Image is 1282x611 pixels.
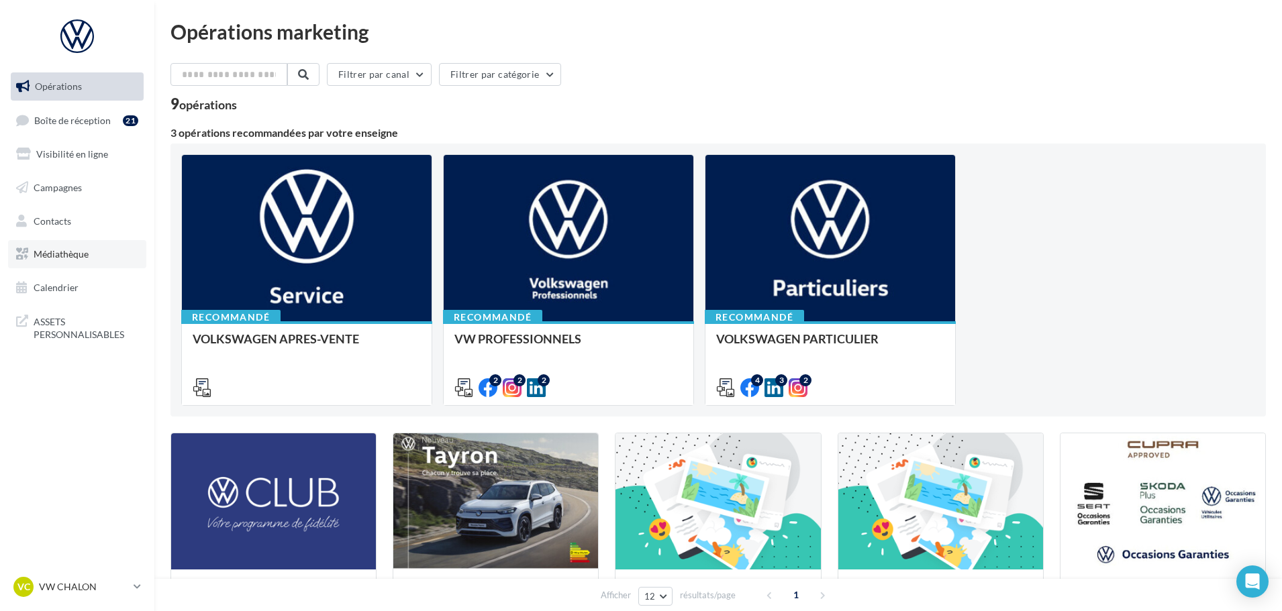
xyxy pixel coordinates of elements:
div: Opérations marketing [170,21,1266,42]
span: ASSETS PERSONNALISABLES [34,313,138,341]
a: Opérations [8,72,146,101]
a: Campagnes [8,174,146,202]
a: ASSETS PERSONNALISABLES [8,307,146,347]
span: Contacts [34,215,71,226]
div: 2 [513,374,526,386]
span: Afficher [601,589,631,602]
span: Calendrier [34,282,79,293]
span: 12 [644,591,656,602]
div: Recommandé [181,310,281,325]
div: Recommandé [705,310,804,325]
span: VC [17,580,30,594]
div: Open Intercom Messenger [1236,565,1269,598]
a: VC VW CHALON [11,574,144,600]
div: 3 opérations recommandées par votre enseigne [170,127,1266,138]
a: Visibilité en ligne [8,140,146,168]
button: Filtrer par catégorie [439,63,561,86]
button: Filtrer par canal [327,63,432,86]
div: 2 [489,374,501,386]
button: 12 [638,587,673,606]
span: Campagnes [34,182,82,193]
a: Boîte de réception21 [8,106,146,135]
span: Boîte de réception [34,114,111,125]
span: VOLKSWAGEN PARTICULIER [716,331,879,346]
div: 21 [123,115,138,126]
a: Contacts [8,207,146,235]
div: opérations [179,99,237,111]
p: VW CHALON [39,580,128,594]
span: Visibilité en ligne [36,148,108,160]
a: Calendrier [8,274,146,302]
div: 2 [538,374,550,386]
span: Opérations [35,80,82,92]
div: 9 [170,97,237,111]
div: 4 [751,374,763,386]
span: Médiathèque [34,248,89,260]
div: 2 [799,374,811,386]
span: VOLKSWAGEN APRES-VENTE [193,331,359,346]
div: Recommandé [443,310,542,325]
span: VW PROFESSIONNELS [454,331,581,346]
span: résultats/page [680,589,736,602]
a: Médiathèque [8,240,146,268]
div: 3 [775,374,787,386]
span: 1 [785,584,807,606]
